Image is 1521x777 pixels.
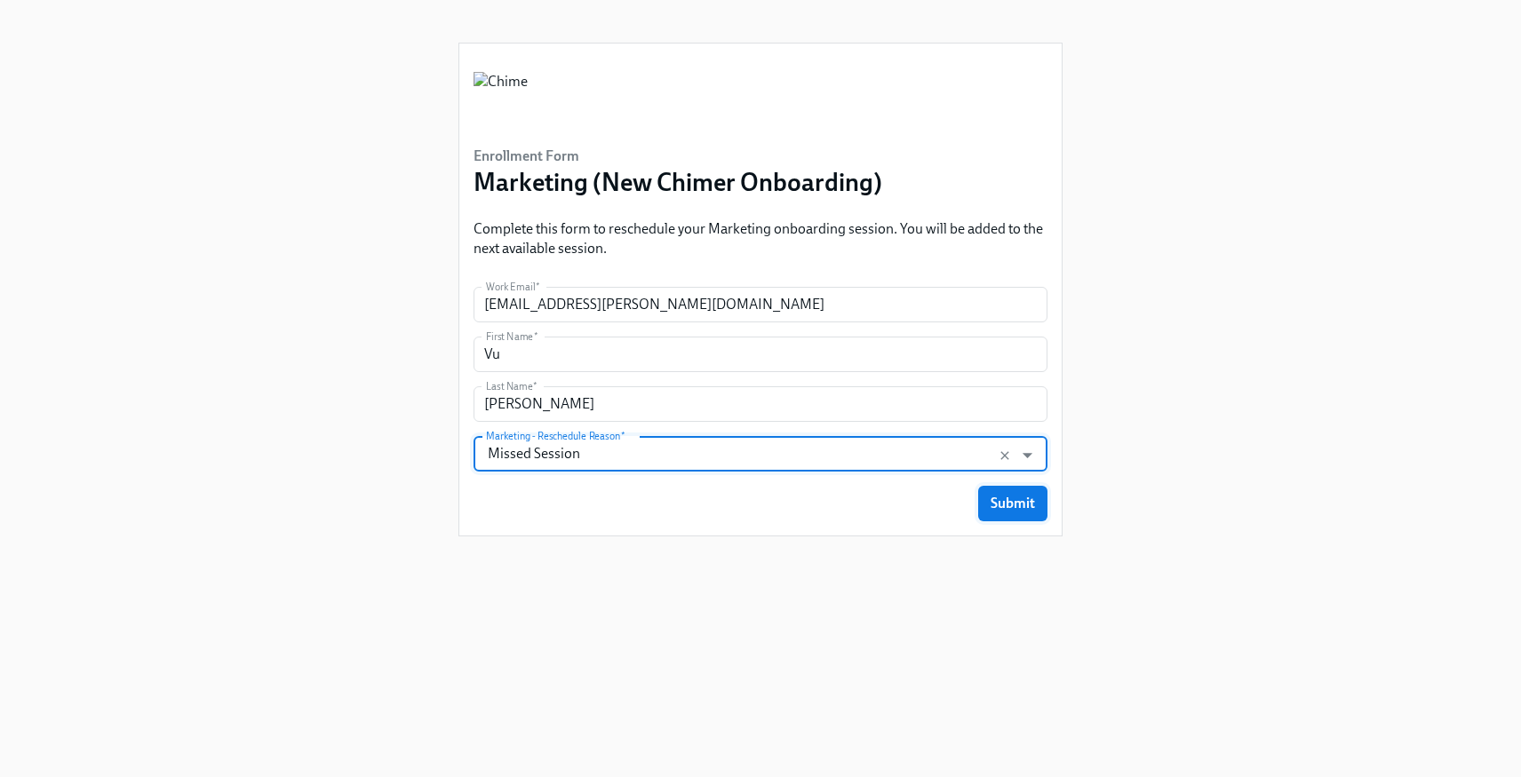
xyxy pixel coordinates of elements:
h3: Marketing (New Chimer Onboarding) [474,166,882,198]
p: Complete this form to reschedule your Marketing onboarding session. You will be added to the next... [474,219,1047,258]
button: Clear [994,445,1015,466]
img: Chime [474,72,528,125]
h6: Enrollment Form [474,147,882,166]
button: Open [1014,441,1041,469]
span: Submit [991,495,1035,512]
button: Submit [978,486,1047,521]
